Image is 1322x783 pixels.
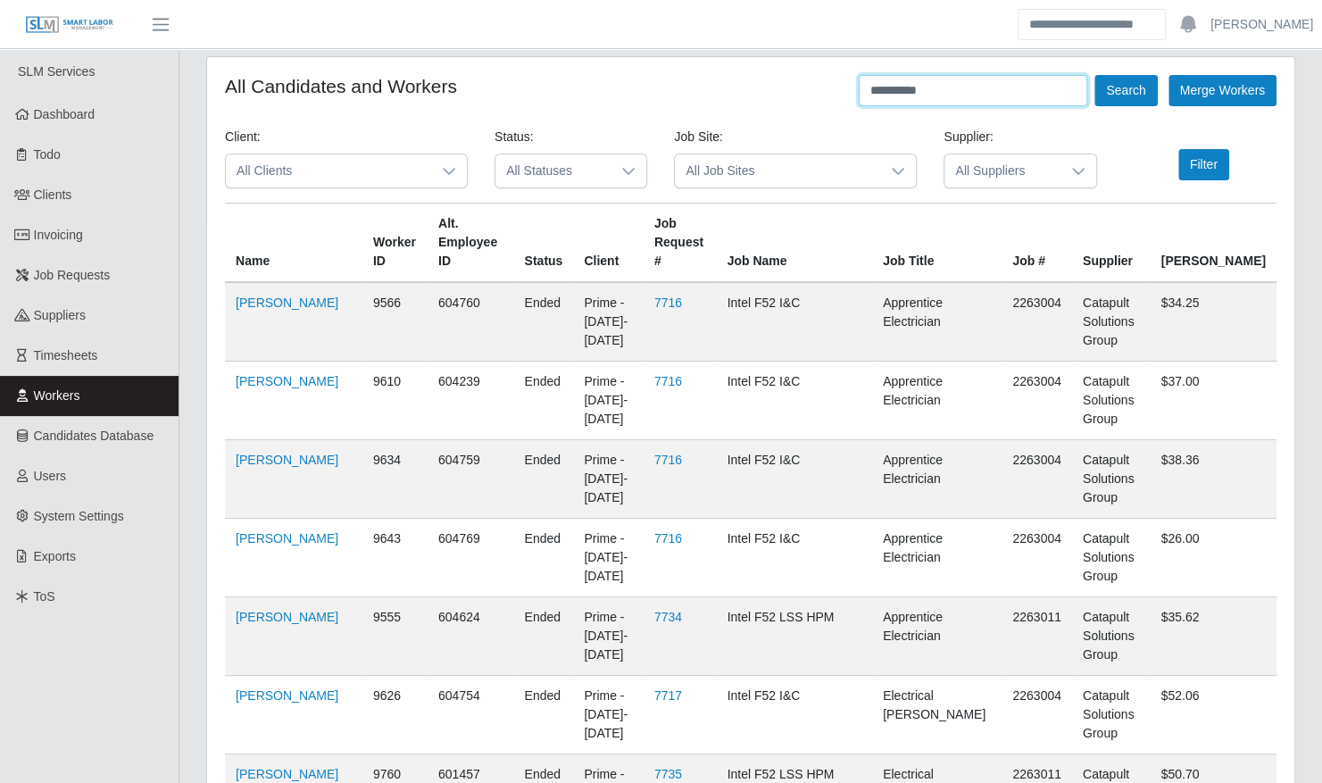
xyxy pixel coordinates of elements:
a: 7716 [654,374,682,388]
label: Status: [495,128,534,146]
a: [PERSON_NAME] [236,610,338,624]
th: Worker ID [362,204,428,283]
td: $52.06 [1150,676,1276,754]
label: Supplier: [944,128,993,146]
a: 7717 [654,688,682,703]
td: 604759 [428,440,514,519]
th: Status [513,204,573,283]
span: All Suppliers [944,154,1060,187]
td: Prime - [DATE]-[DATE] [573,519,643,597]
td: Intel F52 I&C [716,676,871,754]
td: 604239 [428,362,514,440]
td: 2263011 [1002,597,1072,676]
td: Electrical [PERSON_NAME] [872,676,1002,754]
td: 2263004 [1002,519,1072,597]
td: Intel F52 I&C [716,282,871,362]
span: All Job Sites [675,154,880,187]
td: 9626 [362,676,428,754]
a: [PERSON_NAME] [236,374,338,388]
span: System Settings [34,509,124,523]
td: ended [513,362,573,440]
span: All Clients [226,154,431,187]
span: Users [34,469,67,483]
td: $34.25 [1150,282,1276,362]
td: Apprentice Electrician [872,597,1002,676]
td: Intel F52 I&C [716,362,871,440]
a: [PERSON_NAME] [236,296,338,310]
span: Invoicing [34,228,83,242]
td: 2263004 [1002,676,1072,754]
td: Catapult Solutions Group [1072,519,1151,597]
span: Timesheets [34,348,98,362]
td: Catapult Solutions Group [1072,282,1151,362]
span: Candidates Database [34,429,154,443]
button: Merge Workers [1168,75,1276,106]
button: Filter [1178,149,1229,180]
a: [PERSON_NAME] [236,688,338,703]
a: 7735 [654,767,682,781]
td: 9634 [362,440,428,519]
th: Alt. Employee ID [428,204,514,283]
td: 9555 [362,597,428,676]
a: [PERSON_NAME] [236,767,338,781]
span: All Statuses [495,154,611,187]
td: Catapult Solutions Group [1072,362,1151,440]
th: Job Request # [644,204,717,283]
td: Prime - [DATE]-[DATE] [573,676,643,754]
button: Search [1094,75,1157,106]
td: Prime - [DATE]-[DATE] [573,362,643,440]
a: [PERSON_NAME] [236,531,338,546]
h4: All Candidates and Workers [225,75,457,97]
td: ended [513,440,573,519]
td: 604624 [428,597,514,676]
th: Name [225,204,362,283]
td: Catapult Solutions Group [1072,676,1151,754]
input: Search [1018,9,1166,40]
span: Suppliers [34,308,86,322]
a: 7716 [654,531,682,546]
td: Prime - [DATE]-[DATE] [573,440,643,519]
span: Workers [34,388,80,403]
a: 7716 [654,453,682,467]
span: Clients [34,187,72,202]
td: 9610 [362,362,428,440]
td: 2263004 [1002,362,1072,440]
td: Prime - [DATE]-[DATE] [573,597,643,676]
th: [PERSON_NAME] [1150,204,1276,283]
a: [PERSON_NAME] [236,453,338,467]
td: ended [513,519,573,597]
label: Client: [225,128,261,146]
td: ended [513,676,573,754]
span: Todo [34,147,61,162]
td: $35.62 [1150,597,1276,676]
a: 7716 [654,296,682,310]
th: Job Title [872,204,1002,283]
td: $38.36 [1150,440,1276,519]
td: ended [513,282,573,362]
td: 2263004 [1002,282,1072,362]
td: Catapult Solutions Group [1072,597,1151,676]
td: 9566 [362,282,428,362]
a: 7734 [654,610,682,624]
span: Exports [34,549,76,563]
td: Intel F52 LSS HPM [716,597,871,676]
td: Prime - [DATE]-[DATE] [573,282,643,362]
th: Supplier [1072,204,1151,283]
th: Job Name [716,204,871,283]
th: Job # [1002,204,1072,283]
td: Intel F52 I&C [716,440,871,519]
td: Catapult Solutions Group [1072,440,1151,519]
td: 9643 [362,519,428,597]
a: [PERSON_NAME] [1210,15,1313,34]
span: SLM Services [18,64,95,79]
td: Apprentice Electrician [872,519,1002,597]
td: $37.00 [1150,362,1276,440]
label: Job Site: [674,128,722,146]
td: Apprentice Electrician [872,362,1002,440]
td: Apprentice Electrician [872,440,1002,519]
td: Apprentice Electrician [872,282,1002,362]
td: 604754 [428,676,514,754]
span: ToS [34,589,55,604]
th: Client [573,204,643,283]
td: Intel F52 I&C [716,519,871,597]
